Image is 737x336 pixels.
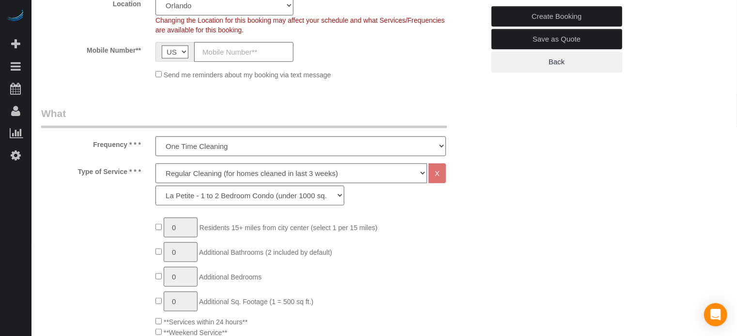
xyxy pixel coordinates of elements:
label: Mobile Number** [34,42,148,55]
input: Mobile Number** [194,42,293,62]
span: Residents 15+ miles from city center (select 1 per 15 miles) [200,224,378,232]
legend: What [41,106,447,128]
label: Frequency * * * [34,136,148,149]
span: **Services within 24 hours** [164,318,248,326]
span: Changing the Location for this booking may affect your schedule and what Services/Frequencies are... [155,16,445,34]
div: Open Intercom Messenger [704,303,727,326]
img: Automaid Logo [6,10,25,23]
span: Additional Bedrooms [199,273,261,281]
span: Send me reminders about my booking via text message [164,71,331,79]
span: Additional Bathrooms (2 included by default) [199,248,332,256]
a: Back [491,52,622,72]
label: Type of Service * * * [34,163,148,176]
span: Additional Sq. Footage (1 = 500 sq ft.) [199,298,313,306]
a: Create Booking [491,6,622,27]
a: Save as Quote [491,29,622,49]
